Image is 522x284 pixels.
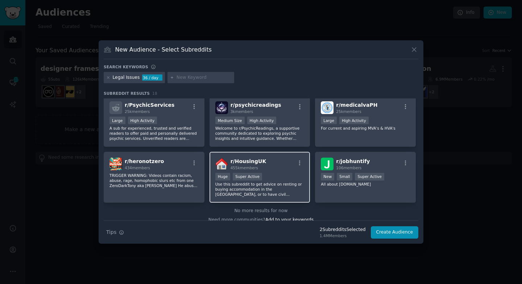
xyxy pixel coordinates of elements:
div: Need more communities? [104,214,418,223]
div: High Activity [247,117,277,124]
div: Large [109,117,125,124]
button: Create Audience [371,226,419,239]
span: r/ heronotzero [125,158,164,164]
img: medicalvaPH [321,101,333,114]
img: HousingUK [215,158,228,170]
span: r/ jobhuntify [336,158,370,164]
div: Super Active [233,173,262,180]
span: 3k members [231,109,253,114]
span: Subreddit Results [104,91,150,96]
div: Legal Issues [113,74,140,81]
p: TRIGGER WARNING: Videos contain racism, abuse, rage, homophobic slurs etc from one ZeroDarkTony a... [109,173,199,188]
p: For current and aspiring MVA's & HVA's [321,126,410,131]
img: psychicreadings [215,101,228,114]
p: All about [DOMAIN_NAME] [321,182,410,187]
span: 455k members [231,166,258,170]
p: Use this subreddit to get advice on renting or buying accommodation in the [GEOGRAPHIC_DATA], or ... [215,182,304,197]
img: jobhuntify [321,158,333,170]
div: 36 / day [142,74,162,81]
h3: Search keywords [104,64,148,69]
span: 106 members [336,166,361,170]
span: 25k members [125,109,150,114]
p: A sub for experienced, trusted and verified readers to offer paid and personally delivered psychi... [109,126,199,141]
span: r/ PsychicServices [125,102,174,108]
span: Add to your keywords [265,217,314,222]
div: No more results for now [104,208,418,214]
div: 1.4M Members [320,233,366,238]
div: Medium Size [215,117,245,124]
div: Large [321,117,337,124]
div: High Activity [339,117,369,124]
h3: New Audience - Select Subreddits [115,46,212,53]
div: Huge [215,173,231,180]
p: Welcome to r/PsychicReadings, a supportive community dedicated to exploring psychic insights and ... [215,126,304,141]
div: New [321,173,334,180]
div: Small [337,173,352,180]
button: Tips [104,226,127,239]
div: Super Active [355,173,384,180]
span: 434 members [125,166,150,170]
span: r/ medicalvaPH [336,102,377,108]
div: High Activity [128,117,157,124]
span: Tips [106,228,116,236]
span: r/ psychicreadings [231,102,281,108]
input: New Keyword [177,74,232,81]
img: heronotzero [109,158,122,170]
span: 18 [152,91,157,96]
span: r/ HousingUK [231,158,266,164]
span: 25k members [336,109,361,114]
div: 2 Subreddit s Selected [320,227,366,233]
